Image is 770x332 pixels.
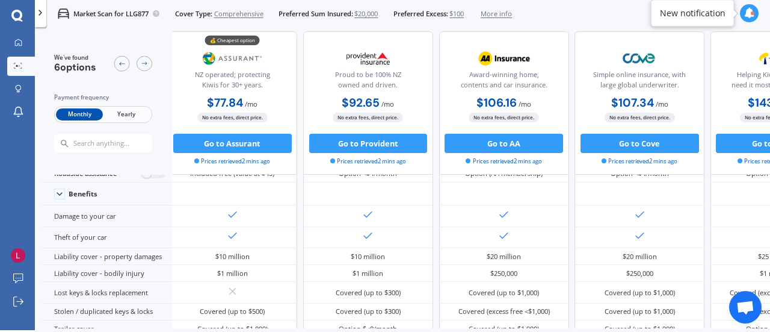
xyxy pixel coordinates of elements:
[611,95,654,110] b: $107.34
[333,113,403,122] span: No extra fees, direct price.
[54,93,152,102] div: Payment frequency
[197,113,268,122] span: No extra fees, direct price.
[207,95,243,110] b: $77.84
[56,108,103,121] span: Monthly
[176,70,289,94] div: NZ operated; protecting Kiwis for 30+ years.
[623,252,657,262] div: $20 million
[656,99,668,108] span: / mo
[217,269,248,278] div: $1 million
[54,54,96,62] span: We've found
[342,95,380,110] b: $92.65
[660,7,725,19] div: New notification
[336,288,401,298] div: Covered (up to $300)
[309,134,428,153] button: Go to Provident
[103,108,150,121] span: Yearly
[201,46,265,70] img: Assurant.png
[476,95,517,110] b: $106.16
[336,307,401,316] div: Covered (up to $300)
[336,46,400,70] img: Provident.png
[353,269,383,278] div: $1 million
[42,205,172,227] div: Damage to your car
[73,9,149,19] p: Market Scan for LLG877
[393,9,448,19] span: Preferred Excess:
[205,36,260,46] div: 💰 Cheapest option
[608,46,671,70] img: Cove.webp
[42,227,172,248] div: Theft of your car
[490,269,517,278] div: $250,000
[466,157,541,166] span: Prices retrieved 2 mins ago
[200,307,265,316] div: Covered (up to $500)
[354,9,378,19] span: $20,000
[481,9,512,19] span: More info
[194,157,270,166] span: Prices retrieved 2 mins ago
[42,304,172,321] div: Stolen / duplicated keys & locks
[381,99,394,108] span: / mo
[519,99,531,108] span: / mo
[69,190,97,198] div: Benefits
[472,46,536,70] img: AA.webp
[449,9,464,19] span: $100
[245,99,257,108] span: / mo
[729,291,762,324] div: Open chat
[279,9,353,19] span: Preferred Sum Insured:
[351,252,385,262] div: $10 million
[214,9,263,19] span: Comprehensive
[583,70,696,94] div: Simple online insurance, with large global underwriter.
[54,61,96,74] span: 6 options
[215,252,250,262] div: $10 million
[330,157,406,166] span: Prices retrieved 2 mins ago
[58,8,69,19] img: car.f15378c7a67c060ca3f3.svg
[447,70,560,94] div: Award-winning home, contents and car insurance.
[605,307,675,316] div: Covered (up to $1,000)
[173,134,292,153] button: Go to Assurant
[602,157,677,166] span: Prices retrieved 2 mins ago
[175,9,212,19] span: Cover Type:
[605,113,675,122] span: No extra fees, direct price.
[626,269,653,278] div: $250,000
[11,248,25,263] img: ACg8ocJXDvi9x-Bc-c7rW9RF558aNslhLdjNxEQJsbdbhiwbCTk1ag=s96-c
[469,113,539,122] span: No extra fees, direct price.
[458,307,550,316] div: Covered (excess free <$1,000)
[469,288,539,298] div: Covered (up to $1,000)
[445,134,563,153] button: Go to AA
[605,288,675,298] div: Covered (up to $1,000)
[42,265,172,282] div: Liability cover - bodily injury
[312,70,425,94] div: Proud to be 100% NZ owned and driven.
[42,282,172,303] div: Lost keys & locks replacement
[42,248,172,265] div: Liability cover - property damages
[581,134,699,153] button: Go to Cove
[72,139,171,148] input: Search anything...
[487,252,521,262] div: $20 million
